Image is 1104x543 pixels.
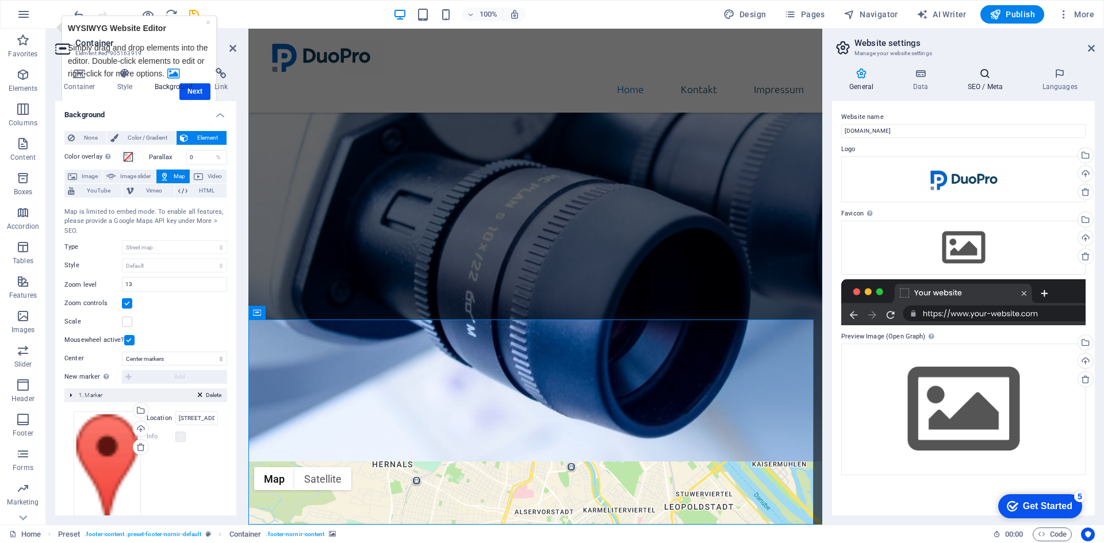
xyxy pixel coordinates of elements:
[841,344,1086,475] div: Select files from the file manager, stock photos, or upload file(s)
[1081,527,1095,541] button: Usercentrics
[780,5,829,24] button: Pages
[64,150,122,164] label: Color overlay
[9,291,37,300] p: Features
[64,370,122,384] label: New marker
[841,207,1086,221] label: Favicon
[841,156,1086,202] div: LogoDuoPro-cropped-VALCRXJ1_zbIWb3F2YZqaw.png
[719,5,771,24] button: Design
[172,170,186,183] span: Map
[229,527,262,541] span: Click to select. Double-click to edit
[8,49,37,59] p: Favorites
[9,527,41,541] a: Click to cancel selection. Double-click to open Pages
[14,360,32,369] p: Slider
[55,101,236,122] h4: Background
[248,29,822,525] iframe: To enrich screen reader interactions, please activate Accessibility in Grammarly extension settings
[841,143,1086,156] label: Logo
[844,9,898,20] span: Navigator
[989,488,1087,523] iframe: To enrich screen reader interactions, please activate Accessibility in Grammarly extension settings
[64,315,122,329] label: Scale
[75,48,213,59] h3: Element #ed-905163919
[64,207,227,236] div: Map is limited to embed mode. To enable all features, please provide a Google Maps API key under ...
[64,131,106,145] button: None
[58,527,80,541] span: Click to select. Double-click to edit
[175,411,218,425] input: Location...
[64,184,122,198] button: YouTube
[206,170,223,183] span: Video
[854,48,1072,59] h3: Manage your website settings
[895,68,950,92] h4: Data
[950,68,1025,92] h4: SEO / Meta
[156,170,190,183] button: Map
[13,429,33,438] p: Footer
[210,151,227,164] div: %
[85,527,201,541] span: . footer-content .preset-footer-nornir-default
[75,38,236,48] h2: Container
[206,531,211,537] i: This element is a customizable preset
[1033,527,1072,541] button: Code
[64,259,122,272] label: Style
[1013,530,1015,538] span: :
[64,170,102,183] button: Image
[64,282,122,288] label: Zoom level
[64,333,124,347] label: Mousewheel active?
[177,131,227,145] button: Element
[980,5,1044,24] button: Publish
[122,131,172,145] span: Color / Gradient
[146,68,206,92] h4: Background
[119,170,152,183] span: Image slider
[841,221,1086,275] div: Select files from the file manager, stock photos, or upload file(s)
[206,390,221,400] span: Delete
[1005,527,1023,541] span: 00 00
[64,352,122,365] label: Center
[917,9,967,20] span: AI Writer
[841,124,1086,138] input: Name...
[74,411,141,529] div: Select files from the file manager, stock photos, or upload file(s)
[719,5,771,24] div: Design (Ctrl+Alt+Y)
[79,392,102,398] span: 1. Marker
[841,110,1086,124] label: Website name
[107,131,176,145] button: Color / Gradient
[206,68,236,92] h4: Link
[55,68,109,92] h4: Container
[80,170,99,183] span: Image
[191,131,223,145] span: Element
[10,153,36,162] p: Content
[1025,68,1095,92] h4: Languages
[993,527,1023,541] h6: Session time
[1058,9,1094,20] span: More
[78,184,118,198] span: YouTube
[78,131,103,145] span: None
[14,187,33,197] p: Boxes
[126,68,158,84] a: Next
[9,118,37,128] p: Columns
[7,498,39,507] p: Marketing
[854,38,1095,48] h2: Website settings
[912,5,971,24] button: AI Writer
[122,184,174,198] button: Vimeo
[7,222,39,231] p: Accordion
[13,463,33,472] p: Forms
[64,240,122,254] label: Type
[266,527,324,541] span: . footer-nornir-content
[329,531,336,537] i: This element contains a background
[13,256,33,265] p: Tables
[175,184,227,198] button: HTML
[190,170,227,183] button: Video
